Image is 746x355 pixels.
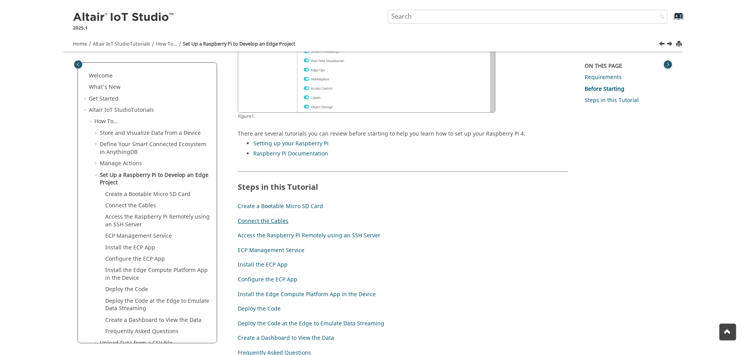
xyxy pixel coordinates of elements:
[73,11,175,24] img: Altair IoT Studio
[73,25,175,32] p: 2025.1
[667,40,674,49] a: Next topic: Create a Bootable Micro SD Card
[94,171,100,179] span: Collapse Set Up a Raspberry Pi to Develop an Edge Project
[238,113,255,120] span: Figure
[238,305,281,313] a: Deploy the Code
[585,62,668,70] div: On this page
[664,60,672,69] button: Toggle topic table of content
[585,85,624,93] a: Before Starting
[94,129,100,137] span: Expand Store and Visualize Data from a Device
[105,190,191,198] a: Create a Bootable Micro SD Card
[100,129,201,137] a: Store and Visualize Data from a Device
[659,40,666,49] a: Previous topic: Use Actions in a Dashboard
[238,217,288,225] a: Connect the Cables
[238,320,384,328] a: Deploy the Code at the Edge to Emulate Data Streaming
[105,255,165,263] a: Configure the ECP App
[238,231,380,240] a: Access the Raspberry Pi Remotely using an SSH Server
[253,150,328,158] a: Raspberry Pi Documentation
[105,285,148,293] a: Deploy the Code
[89,106,131,114] span: Altair IoT Studio
[89,72,113,80] a: Welcome
[89,95,118,103] a: Get Started
[100,171,209,187] a: Set Up a Raspberry Pi to Develop an Edge Project
[253,113,255,120] span: .
[105,297,209,313] a: Deploy the Code at the Edge to Emulate Data Streaming
[61,34,685,51] nav: Tools
[94,117,118,125] a: How To...
[89,83,120,91] a: What's New
[238,130,568,160] div: There are several tutorials you can review before starting to help you learn how to set up your R...
[105,266,208,282] a: Install the Edge Compute Platform App in the Device
[251,113,253,120] span: 1
[105,232,172,240] a: ECP Management Service
[238,261,288,269] a: Install the ECP App
[105,244,155,252] a: Install the ECP App
[94,339,100,347] span: Expand Upload Data from a CSV File
[88,118,94,125] span: Collapse How To...
[585,73,622,81] a: Requirements
[661,16,679,24] a: Go to index terms page
[253,140,329,148] a: Setting up your Raspberry Pi
[238,290,376,298] a: Install the Edge Compute Platform App in the Device
[105,213,210,229] a: Access the Raspberry Pi Remotely using an SSH Server
[388,10,668,24] input: Search query
[649,10,671,25] button: Search
[83,95,89,103] span: Expand Get Started
[677,39,683,49] button: Print this page
[100,140,206,156] a: Define Your Smart Connected Ecosystem in AnythingDB
[238,171,568,195] h2: Steps in this Tutorial
[100,159,142,168] a: Manage Actions
[238,202,323,210] a: Create a Bootable Micro SD Card
[83,106,89,114] span: Collapse Altair IoT StudioTutorials
[238,246,304,254] a: ECP Management Service
[73,41,87,48] a: Home
[105,201,156,210] a: Connect the Cables
[94,141,100,148] span: Expand Define Your Smart Connected Ecosystem in AnythingDB
[100,339,173,347] a: Upload Data from a CSV File
[238,334,334,342] a: Create a Dashboard to View the Data
[93,41,130,48] span: Altair IoT Studio
[183,41,295,48] a: Set Up a Raspberry Pi to Develop an Edge Project
[74,60,82,69] button: Toggle publishing table of content
[238,276,297,284] a: Configure the ECP App
[94,160,100,168] span: Expand Manage Actions
[105,316,202,324] a: Create a Dashboard to View the Data
[93,41,150,48] a: Altair IoT StudioTutorials
[89,106,154,114] a: Altair IoT StudioTutorials
[156,41,177,48] a: How To...
[585,96,639,104] a: Steps in this Tutorial
[105,327,179,336] a: Frequently Asked Questions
